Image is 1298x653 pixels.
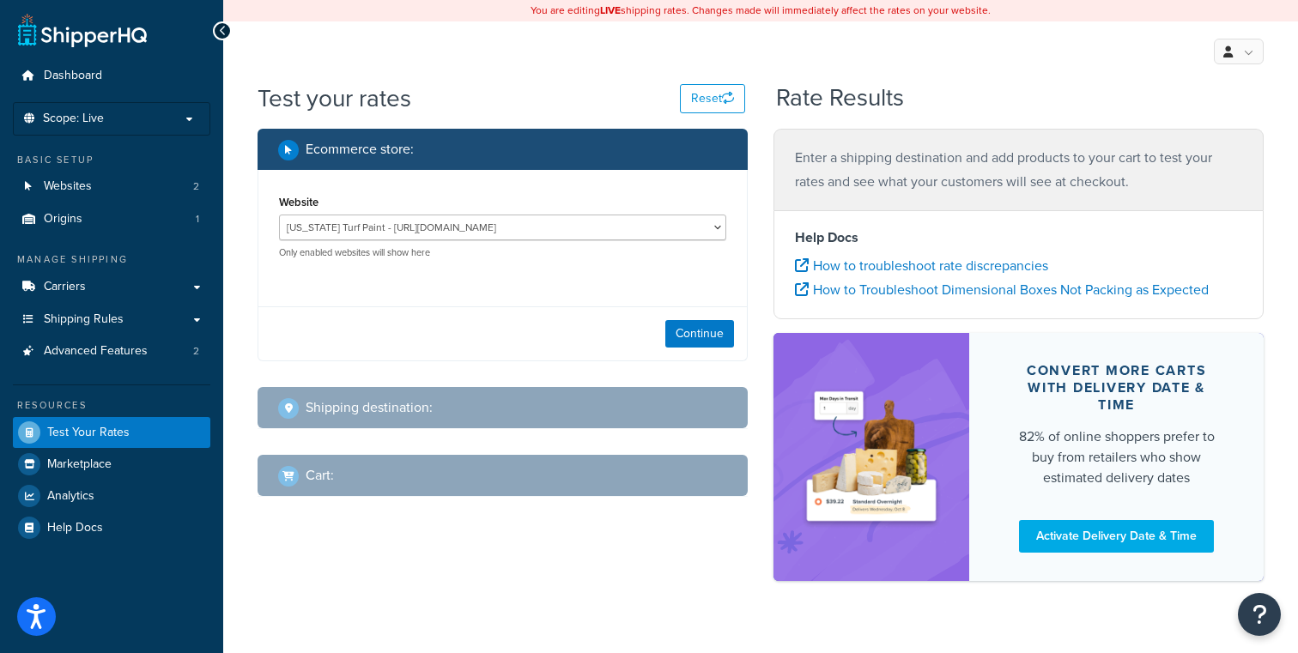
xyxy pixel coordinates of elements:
button: Continue [665,320,734,348]
li: Advanced Features [13,336,210,367]
span: Carriers [44,280,86,294]
span: Analytics [47,489,94,504]
span: Shipping Rules [44,312,124,327]
button: Open Resource Center [1238,593,1281,636]
h2: Ecommerce store : [306,142,414,157]
a: How to troubleshoot rate discrepancies [795,256,1048,275]
div: 82% of online shoppers prefer to buy from retailers who show estimated delivery dates [1010,426,1222,488]
a: Carriers [13,271,210,303]
span: 2 [193,344,199,359]
a: Test Your Rates [13,417,210,448]
img: feature-image-ddt-36eae7f7280da8017bfb280eaccd9c446f90b1fe08728e4019434db127062ab4.png [799,359,943,555]
a: Websites2 [13,171,210,203]
button: Reset [680,84,745,113]
a: Activate Delivery Date & Time [1019,520,1214,553]
h2: Rate Results [776,85,904,112]
h1: Test your rates [258,82,411,115]
div: Convert more carts with delivery date & time [1010,362,1222,414]
a: Shipping Rules [13,304,210,336]
span: Help Docs [47,521,103,535]
a: Marketplace [13,449,210,480]
div: Resources [13,398,210,413]
p: Only enabled websites will show here [279,246,726,259]
span: Websites [44,179,92,194]
span: Marketplace [47,457,112,472]
span: Test Your Rates [47,426,130,440]
li: Websites [13,171,210,203]
div: Manage Shipping [13,252,210,267]
span: Scope: Live [43,112,104,126]
a: Dashboard [13,60,210,92]
p: Enter a shipping destination and add products to your cart to test your rates and see what your c... [795,146,1242,194]
a: Origins1 [13,203,210,235]
a: Advanced Features2 [13,336,210,367]
h2: Shipping destination : [306,400,433,415]
div: Basic Setup [13,153,210,167]
label: Website [279,196,318,209]
b: LIVE [600,3,621,18]
span: Dashboard [44,69,102,83]
li: Origins [13,203,210,235]
span: 2 [193,179,199,194]
span: Advanced Features [44,344,148,359]
a: How to Troubleshoot Dimensional Boxes Not Packing as Expected [795,280,1209,299]
h2: Cart : [306,468,334,483]
span: 1 [196,212,199,227]
span: Origins [44,212,82,227]
a: Analytics [13,481,210,511]
a: Help Docs [13,512,210,543]
h4: Help Docs [795,227,1242,248]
